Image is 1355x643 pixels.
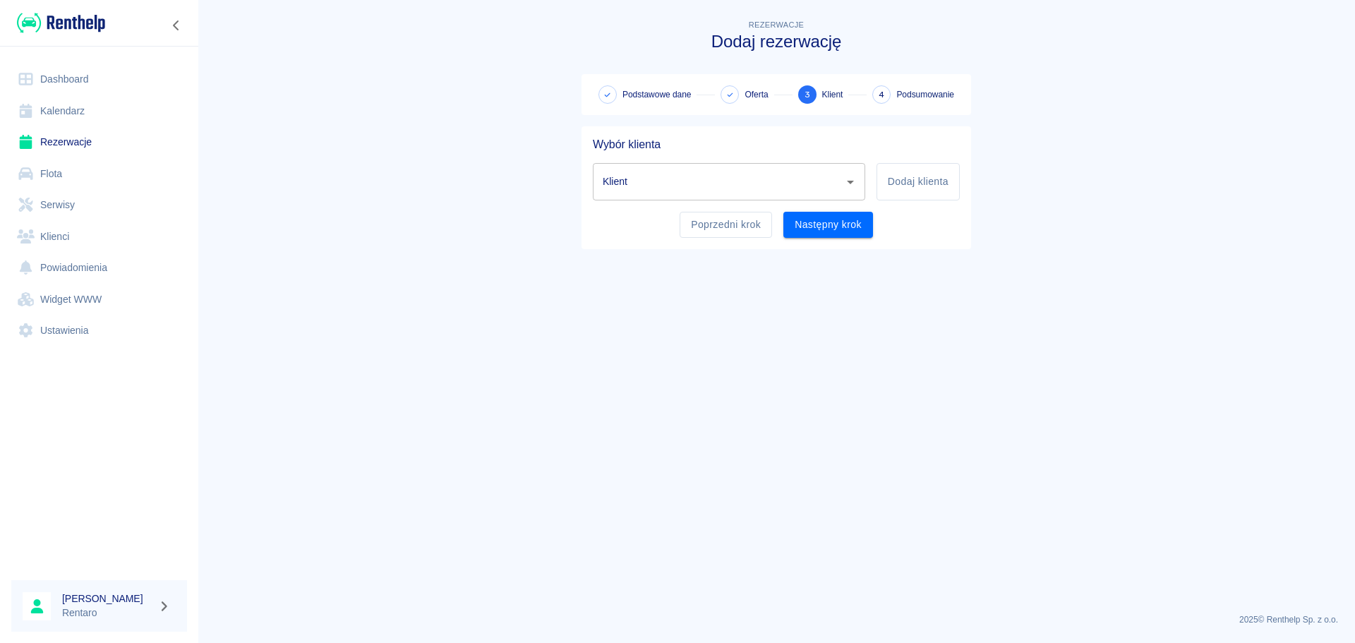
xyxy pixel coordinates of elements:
a: Powiadomienia [11,252,187,284]
button: Dodaj klienta [877,163,960,200]
span: 3 [805,88,810,102]
a: Widget WWW [11,284,187,316]
span: Rezerwacje [749,20,804,29]
span: 4 [879,88,884,102]
button: Następny krok [783,212,873,238]
img: Renthelp logo [17,11,105,35]
span: Podsumowanie [896,88,954,101]
h6: [PERSON_NAME] [62,591,152,606]
button: Zwiń nawigację [166,16,187,35]
a: Rezerwacje [11,126,187,158]
h3: Dodaj rezerwację [582,32,971,52]
a: Dashboard [11,64,187,95]
h5: Wybór klienta [593,138,960,152]
span: Oferta [745,88,768,101]
span: Podstawowe dane [622,88,691,101]
button: Poprzedni krok [680,212,772,238]
a: Kalendarz [11,95,187,127]
a: Klienci [11,221,187,253]
span: Klient [822,88,843,101]
a: Ustawienia [11,315,187,347]
a: Renthelp logo [11,11,105,35]
a: Flota [11,158,187,190]
a: Serwisy [11,189,187,221]
p: Rentaro [62,606,152,620]
p: 2025 © Renthelp Sp. z o.o. [215,613,1338,626]
button: Otwórz [841,172,860,192]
